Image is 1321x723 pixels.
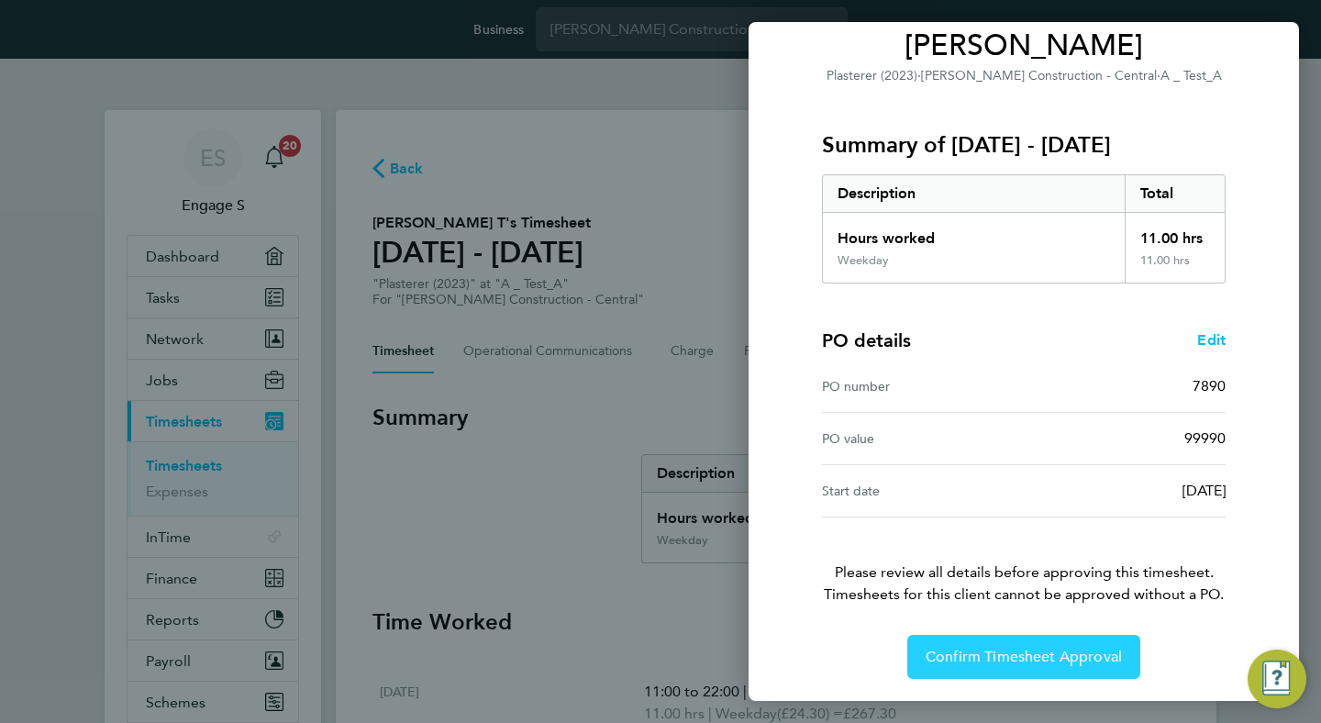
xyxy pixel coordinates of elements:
h4: PO details [822,328,911,353]
div: 11.00 hrs [1125,253,1226,283]
h3: Summary of [DATE] - [DATE] [822,130,1226,160]
div: PO number [822,375,1024,397]
div: Weekday [838,253,889,268]
button: Engage Resource Center [1248,650,1306,708]
div: Description [823,175,1125,212]
span: Plasterer (2023) [827,68,917,83]
div: Start date [822,480,1024,502]
span: Edit [1197,331,1226,349]
div: Hours worked [823,213,1125,253]
button: Confirm Timesheet Approval [907,635,1140,679]
a: Edit [1197,329,1226,351]
span: Confirm Timesheet Approval [926,648,1122,666]
span: A _ Test_A [1160,68,1222,83]
div: 11.00 hrs [1125,213,1226,253]
span: · [917,68,921,83]
div: [DATE] [1024,480,1226,502]
div: PO value [822,428,1024,450]
span: [PERSON_NAME] Construction - Central [921,68,1157,83]
span: · [1157,68,1160,83]
span: Timesheets for this client cannot be approved without a PO. [800,584,1248,606]
p: Please review all details before approving this timesheet. [800,517,1248,606]
span: [PERSON_NAME] [822,28,1226,64]
span: 7890 [1193,377,1226,395]
div: 99990 [1024,428,1226,450]
div: Total [1125,175,1226,212]
div: Summary of 30 Aug - 05 Sep 2025 [822,174,1226,284]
